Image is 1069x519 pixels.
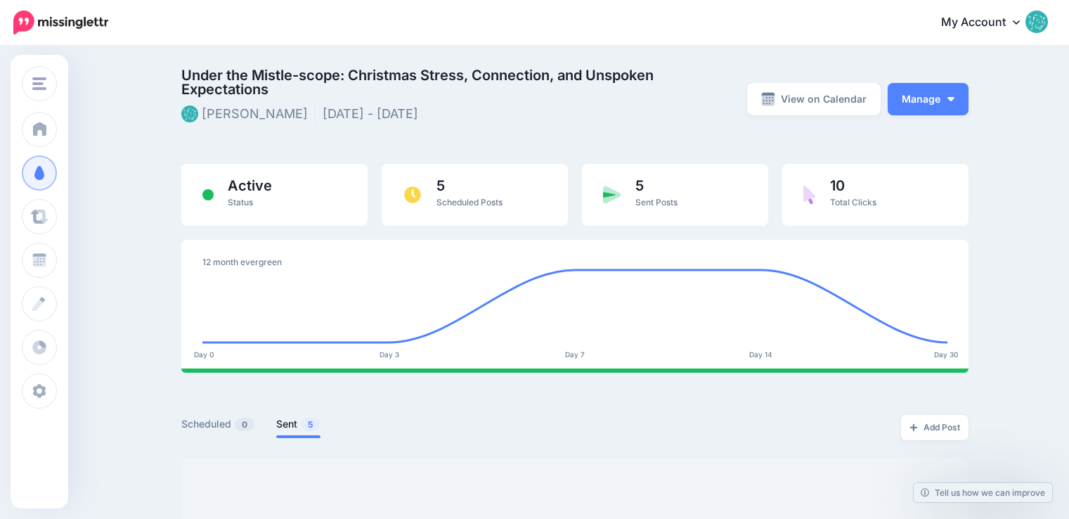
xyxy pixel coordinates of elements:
[635,179,678,193] span: 5
[228,197,253,207] span: Status
[323,103,425,124] li: [DATE] - [DATE]
[436,179,503,193] span: 5
[739,350,782,359] div: Day 14
[13,11,108,34] img: Missinglettr
[888,83,968,115] button: Manage
[403,185,422,205] img: clock.png
[909,423,918,432] img: plus-grey-dark.png
[181,416,255,432] a: Scheduled0
[181,103,316,124] li: [PERSON_NAME]
[276,416,320,432] a: Sent5
[830,179,876,193] span: 10
[436,197,503,207] span: Scheduled Posts
[235,418,254,431] span: 0
[635,197,678,207] span: Sent Posts
[554,350,596,359] div: Day 7
[914,483,1052,502] a: Tell us how we can improve
[747,83,881,115] a: View on Calendar
[183,350,225,359] div: Day 0
[761,92,775,106] img: calendar-grey-darker.png
[228,179,272,193] span: Active
[368,350,410,359] div: Day 3
[803,185,816,205] img: pointer-purple.png
[925,350,967,359] div: Day 30
[301,418,320,431] span: 5
[32,77,46,90] img: menu.png
[947,97,954,101] img: arrow-down-white.png
[603,186,621,204] img: paper-plane-green.png
[181,68,699,96] span: Under the Mistle-scope: Christmas Stress, Connection, and Unspoken Expectations
[830,197,876,207] span: Total Clicks
[202,254,947,271] div: 12 month evergreen
[927,6,1048,40] a: My Account
[901,415,968,440] a: Add Post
